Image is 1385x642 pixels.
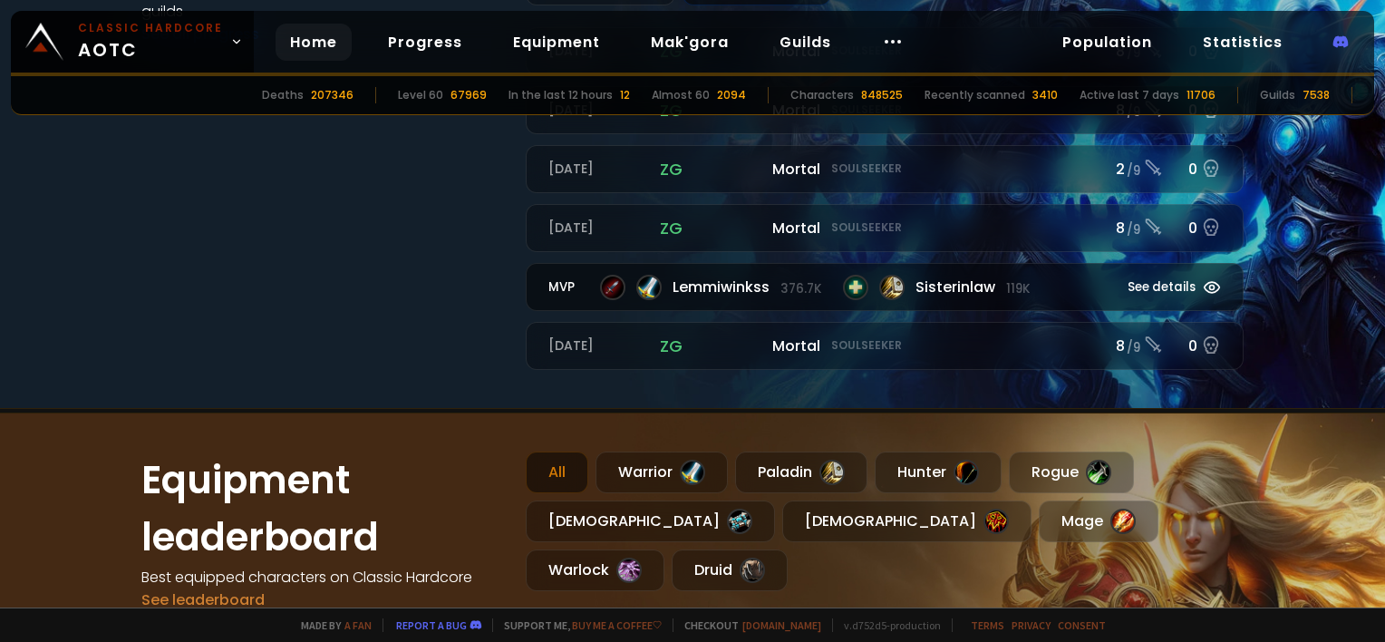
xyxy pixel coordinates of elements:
[1006,280,1030,298] small: 119k
[672,550,788,591] div: Druid
[832,618,941,632] span: v. d752d5 - production
[276,24,352,61] a: Home
[875,452,1002,493] div: Hunter
[398,87,443,103] div: Level 60
[508,87,613,103] div: In the last 12 hours
[548,278,582,297] small: MVP
[1188,24,1297,61] a: Statistics
[526,204,1244,252] a: [DATE]zgMortalSoulseeker8 /90
[373,24,477,61] a: Progress
[1012,618,1051,632] a: Privacy
[396,618,467,632] a: Report a bug
[141,589,265,610] a: See leaderboard
[652,87,710,103] div: Almost 60
[765,24,846,61] a: Guilds
[1303,87,1330,103] div: 7538
[78,20,223,36] small: Classic Hardcore
[971,618,1004,632] a: Terms
[861,87,903,103] div: 848525
[1186,87,1216,103] div: 11706
[311,87,354,103] div: 207346
[636,24,743,61] a: Mak'gora
[344,618,372,632] a: a fan
[915,276,1030,298] span: Sisterinlaw
[492,618,662,632] span: Support me,
[620,87,630,103] div: 12
[925,87,1025,103] div: Recently scanned
[1080,87,1179,103] div: Active last 7 days
[735,452,867,493] div: Paladin
[526,263,1244,311] a: MVPLemmiwinkss376.7kSisterinlaw119kSee details
[1128,278,1196,297] span: See details
[1009,452,1134,493] div: Rogue
[526,550,664,591] div: Warlock
[526,501,775,542] div: [DEMOGRAPHIC_DATA]
[780,280,821,298] small: 376.7k
[1048,24,1167,61] a: Population
[596,452,728,493] div: Warrior
[499,24,615,61] a: Equipment
[141,452,504,566] h1: Equipment leaderboard
[717,87,746,103] div: 2094
[141,566,504,588] h4: Best equipped characters on Classic Hardcore
[1260,87,1295,103] div: Guilds
[78,20,223,63] span: AOTC
[526,145,1244,193] a: [DATE]zgMortalSoulseeker2 /90
[572,618,662,632] a: Buy me a coffee
[782,501,1031,542] div: [DEMOGRAPHIC_DATA]
[790,87,854,103] div: Characters
[673,618,821,632] span: Checkout
[742,618,821,632] a: [DOMAIN_NAME]
[11,11,254,73] a: Classic HardcoreAOTC
[1058,618,1106,632] a: Consent
[526,452,588,493] div: All
[450,87,487,103] div: 67969
[1032,87,1058,103] div: 3410
[290,618,372,632] span: Made by
[262,87,304,103] div: Deaths
[673,276,821,298] span: Lemmiwinkss
[1039,501,1158,542] div: Mage
[526,322,1244,370] a: [DATE]zgMortalSoulseeker8 /90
